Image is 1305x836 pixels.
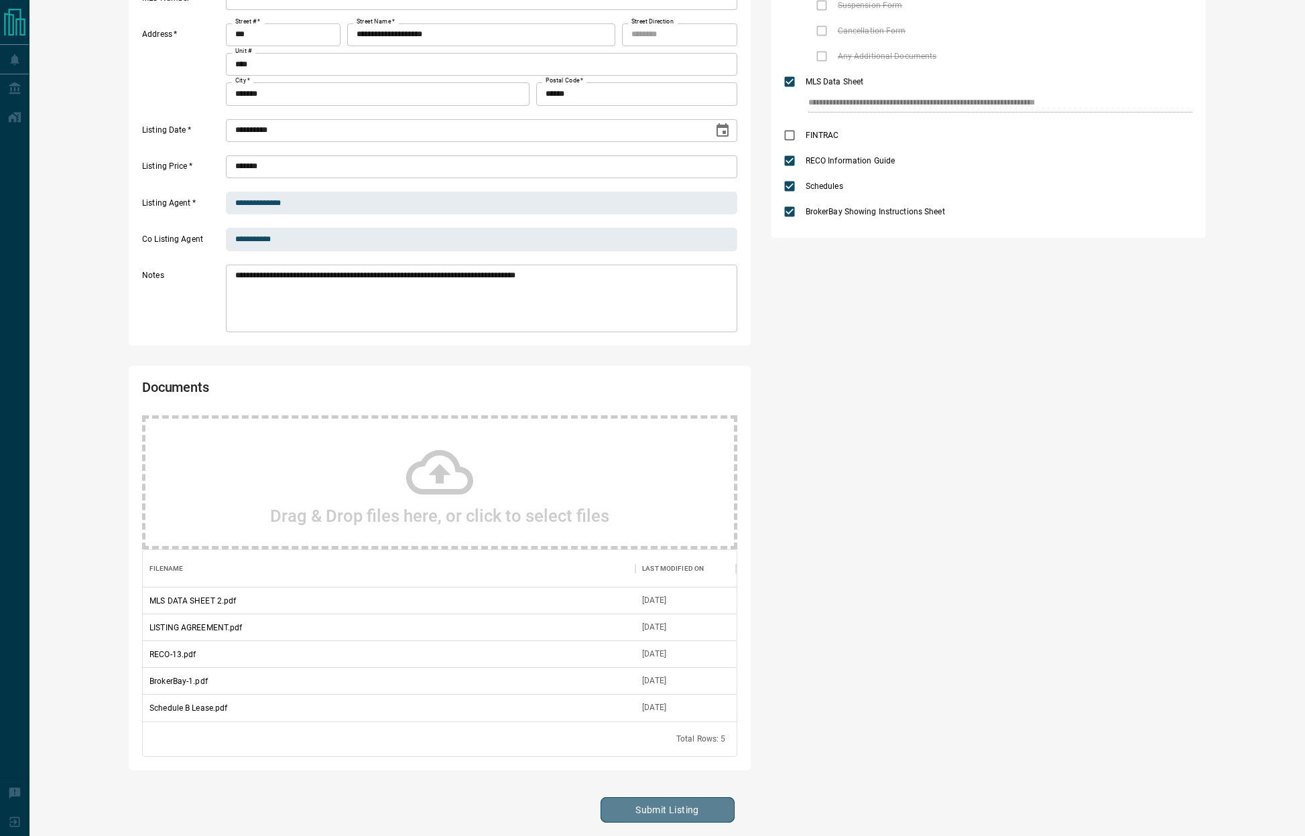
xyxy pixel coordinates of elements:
label: Listing Price [142,161,223,178]
div: Sep 14, 2025 [642,675,666,687]
p: MLS DATA SHEET 2.pdf [149,595,236,607]
span: Cancellation Form [834,25,910,37]
div: Filename [143,550,635,587]
div: Last Modified On [642,550,704,587]
span: FINTRAC [802,129,843,141]
h2: Documents [142,379,499,402]
p: LISTING AGREEMENT.pdf [149,622,242,634]
label: Street Name [357,17,395,26]
div: Filename [149,550,183,587]
button: Choose date, selected date is Sep 13, 2025 [709,117,736,144]
span: Schedules [802,180,847,192]
label: Listing Agent [142,198,223,215]
div: Total Rows: 5 [676,734,726,745]
label: Postal Code [546,76,583,85]
div: Drag & Drop files here, or click to select files [142,415,737,549]
label: Co Listing Agent [142,234,223,251]
p: Schedule B Lease.pdf [149,702,227,714]
div: Sep 14, 2025 [642,622,666,633]
label: Listing Date [142,125,223,142]
span: MLS Data Sheet [802,76,867,88]
p: BrokerBay-1.pdf [149,675,208,687]
label: Address [142,29,223,105]
label: Street Direction [631,17,674,26]
input: checklist input [808,94,1164,112]
div: Last Modified On [635,550,736,587]
span: Any Additional Documents [834,50,940,62]
label: Unit # [235,47,252,56]
label: Street # [235,17,260,26]
label: City [235,76,250,85]
button: Submit Listing [601,797,735,823]
p: RECO-13.pdf [149,648,196,660]
div: Sep 14, 2025 [642,648,666,660]
h2: Drag & Drop files here, or click to select files [270,506,609,526]
span: BrokerBay Showing Instructions Sheet [802,206,948,218]
div: Sep 14, 2025 [642,702,666,713]
div: Sep 14, 2025 [642,595,666,606]
span: RECO Information Guide [802,155,898,167]
label: Notes [142,270,223,332]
